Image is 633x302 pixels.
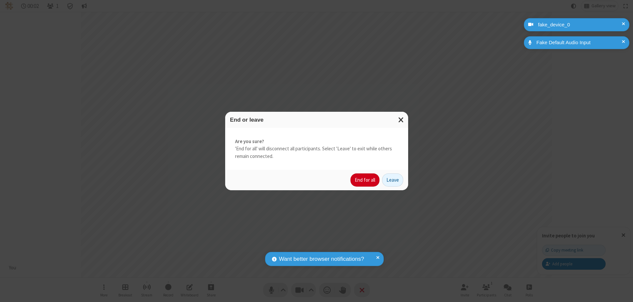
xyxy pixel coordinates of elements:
[534,39,624,46] div: Fake Default Audio Input
[382,173,403,187] button: Leave
[279,255,364,263] span: Want better browser notifications?
[235,138,398,145] strong: Are you sure?
[350,173,379,187] button: End for all
[230,117,403,123] h3: End or leave
[394,112,408,128] button: Close modal
[225,128,408,170] div: 'End for all' will disconnect all participants. Select 'Leave' to exit while others remain connec...
[536,21,624,29] div: fake_device_0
